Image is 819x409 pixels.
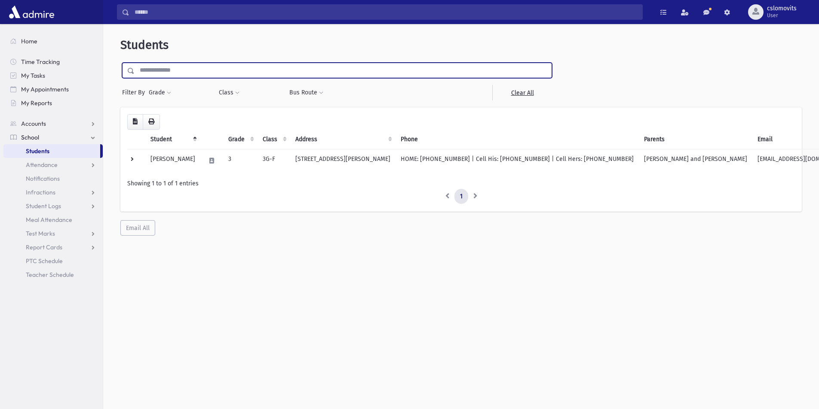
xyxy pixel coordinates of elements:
[258,130,290,149] th: Class: activate to sort column ascending
[120,220,155,236] button: Email All
[148,85,172,100] button: Grade
[258,149,290,172] td: 3G-F
[3,199,103,213] a: Student Logs
[3,117,103,130] a: Accounts
[127,179,795,188] div: Showing 1 to 1 of 1 entries
[3,69,103,82] a: My Tasks
[3,240,103,254] a: Report Cards
[26,271,74,279] span: Teacher Schedule
[767,12,797,19] span: User
[223,149,258,172] td: 3
[145,130,200,149] th: Student: activate to sort column descending
[290,130,396,149] th: Address: activate to sort column ascending
[26,161,58,169] span: Attendance
[454,189,468,204] a: 1
[26,175,60,182] span: Notifications
[223,130,258,149] th: Grade: activate to sort column ascending
[120,38,169,52] span: Students
[145,149,200,172] td: [PERSON_NAME]
[127,114,143,130] button: CSV
[26,257,63,265] span: PTC Schedule
[143,114,160,130] button: Print
[3,82,103,96] a: My Appointments
[3,158,103,172] a: Attendance
[21,85,69,93] span: My Appointments
[3,130,103,144] a: School
[26,188,55,196] span: Infractions
[639,149,752,172] td: [PERSON_NAME] and [PERSON_NAME]
[26,230,55,237] span: Test Marks
[26,243,62,251] span: Report Cards
[396,130,639,149] th: Phone
[3,227,103,240] a: Test Marks
[26,202,61,210] span: Student Logs
[3,144,100,158] a: Students
[396,149,639,172] td: HOME: [PHONE_NUMBER] | Cell His: [PHONE_NUMBER] | Cell Hers: [PHONE_NUMBER]
[21,37,37,45] span: Home
[21,99,52,107] span: My Reports
[21,120,46,127] span: Accounts
[639,130,752,149] th: Parents
[26,216,72,224] span: Meal Attendance
[21,133,39,141] span: School
[289,85,324,100] button: Bus Route
[122,88,148,97] span: Filter By
[3,172,103,185] a: Notifications
[3,185,103,199] a: Infractions
[21,72,45,79] span: My Tasks
[218,85,240,100] button: Class
[26,147,49,155] span: Students
[3,34,103,48] a: Home
[290,149,396,172] td: [STREET_ADDRESS][PERSON_NAME]
[3,268,103,282] a: Teacher Schedule
[3,213,103,227] a: Meal Attendance
[3,55,103,69] a: Time Tracking
[767,5,797,12] span: cslomovits
[21,58,60,66] span: Time Tracking
[3,96,103,110] a: My Reports
[492,85,552,100] a: Clear All
[7,3,56,21] img: AdmirePro
[129,4,642,20] input: Search
[3,254,103,268] a: PTC Schedule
